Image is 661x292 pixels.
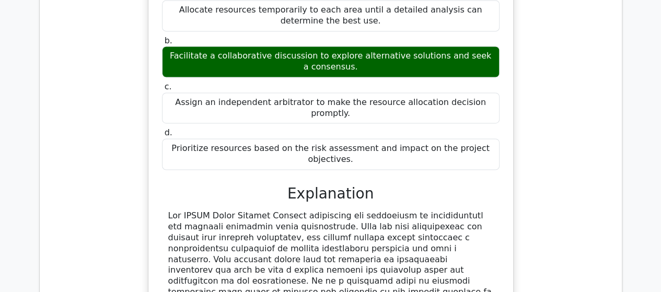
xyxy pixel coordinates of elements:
span: c. [165,81,172,91]
div: Assign an independent arbitrator to make the resource allocation decision promptly. [162,92,500,124]
span: d. [165,127,172,137]
div: Facilitate a collaborative discussion to explore alternative solutions and seek a consensus. [162,46,500,77]
h3: Explanation [168,184,493,202]
span: b. [165,36,172,45]
div: Prioritize resources based on the risk assessment and impact on the project objectives. [162,138,500,170]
